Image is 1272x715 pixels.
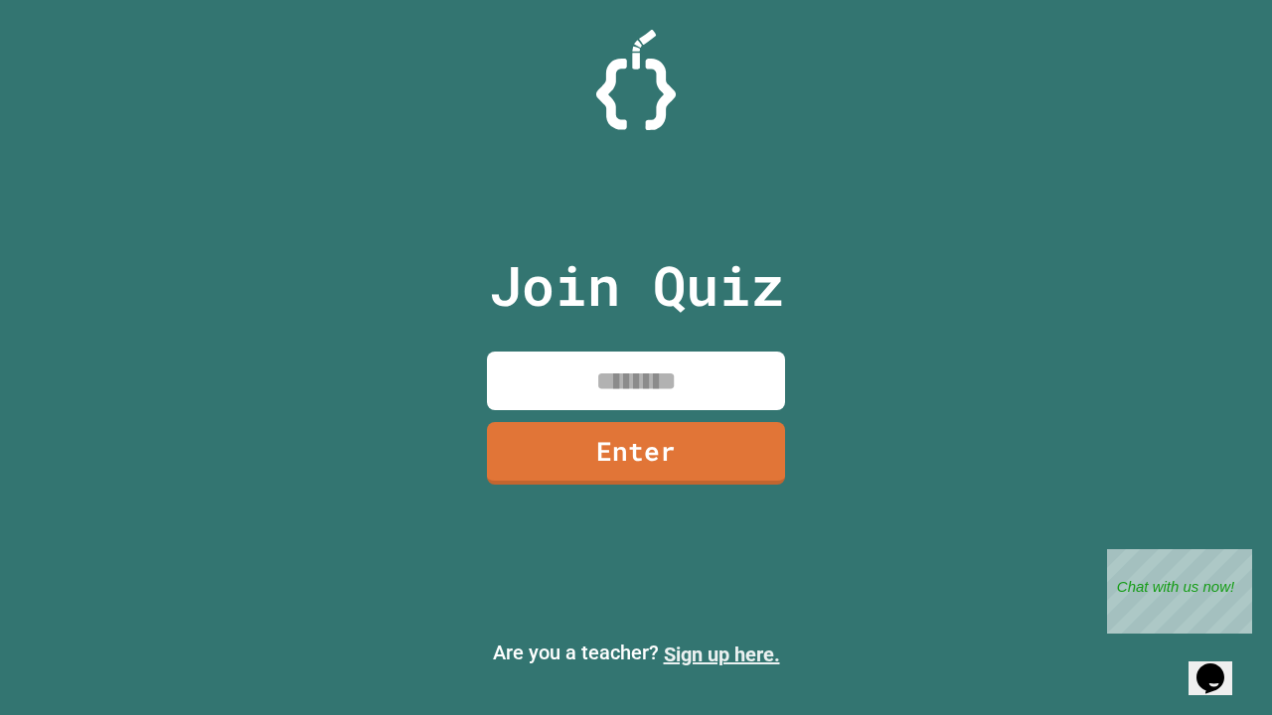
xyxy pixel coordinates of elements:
p: Are you a teacher? [16,638,1256,669]
img: Logo.svg [596,30,676,130]
iframe: chat widget [1189,636,1252,695]
p: Join Quiz [489,244,784,327]
iframe: chat widget [1107,549,1252,634]
a: Sign up here. [664,643,780,666]
a: Enter [487,422,785,485]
